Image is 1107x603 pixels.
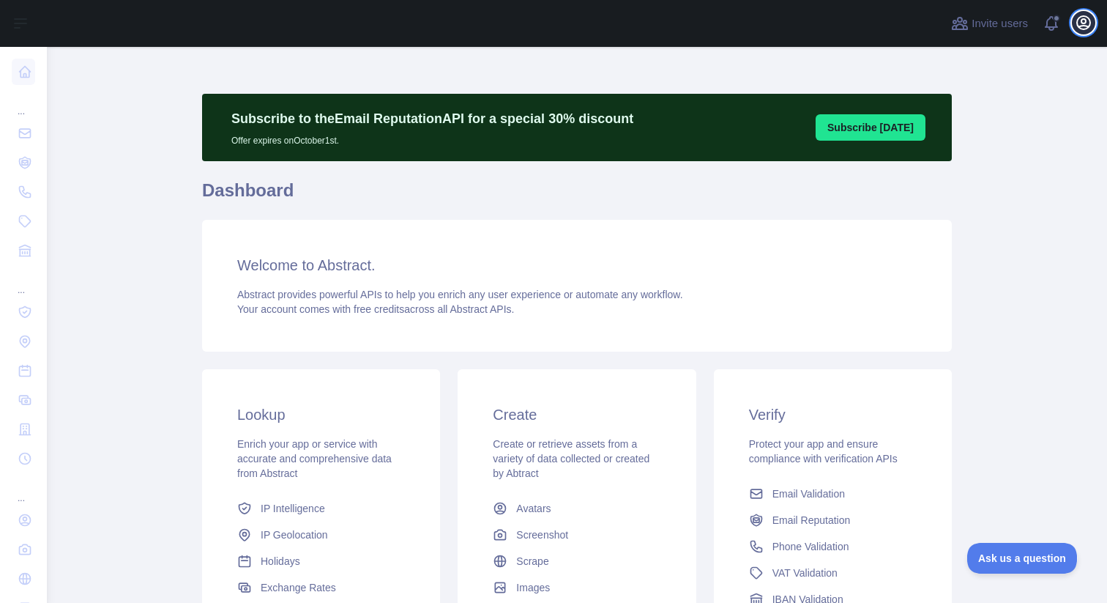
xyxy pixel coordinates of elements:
[231,495,411,522] a: IP Intelligence
[12,267,35,296] div: ...
[487,495,666,522] a: Avatars
[231,548,411,574] a: Holidays
[237,438,392,479] span: Enrich your app or service with accurate and comprehensive data from Abstract
[487,548,666,574] a: Scrape
[487,574,666,601] a: Images
[237,303,514,315] span: Your account comes with across all Abstract APIs.
[948,12,1031,35] button: Invite users
[516,501,551,516] span: Avatars
[231,574,411,601] a: Exchange Rates
[743,507,922,533] a: Email Reputation
[261,501,325,516] span: IP Intelligence
[487,522,666,548] a: Screenshot
[493,404,660,425] h3: Create
[516,528,568,542] span: Screenshot
[772,566,838,580] span: VAT Validation
[231,129,633,147] p: Offer expires on October 1st.
[772,513,851,528] span: Email Reputation
[354,303,404,315] span: free credits
[237,289,683,300] span: Abstract provides powerful APIs to help you enrich any user experience or automate any workflow.
[261,580,336,595] span: Exchange Rates
[231,522,411,548] a: IP Geolocation
[743,481,922,507] a: Email Validation
[237,255,917,275] h3: Welcome to Abstract.
[12,475,35,504] div: ...
[749,438,898,465] span: Protect your app and ensure compliance with verification APIs
[202,179,952,214] h1: Dashboard
[261,528,328,542] span: IP Geolocation
[743,533,922,560] a: Phone Validation
[261,554,300,569] span: Holidays
[743,560,922,586] a: VAT Validation
[972,15,1028,32] span: Invite users
[516,580,550,595] span: Images
[967,543,1078,574] iframe: Toggle Customer Support
[231,108,633,129] p: Subscribe to the Email Reputation API for a special 30 % discount
[493,438,649,479] span: Create or retrieve assets from a variety of data collected or created by Abtract
[516,554,548,569] span: Scrape
[237,404,405,425] h3: Lookup
[772,539,849,554] span: Phone Validation
[772,487,845,501] span: Email Validation
[12,88,35,117] div: ...
[816,114,925,141] button: Subscribe [DATE]
[749,404,917,425] h3: Verify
